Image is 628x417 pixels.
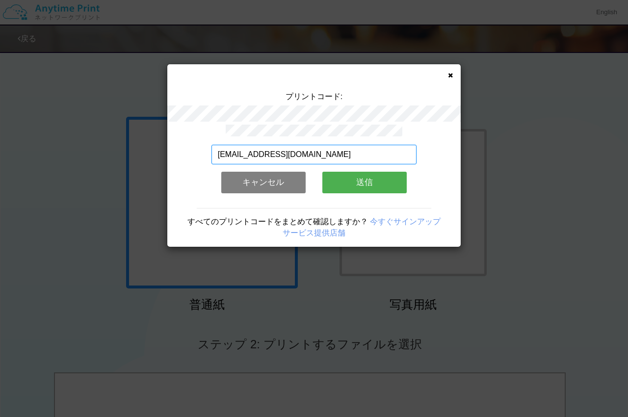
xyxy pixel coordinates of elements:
[187,217,368,226] span: すべてのプリントコードをまとめて確認しますか？
[322,172,407,193] button: 送信
[286,92,342,101] span: プリントコード:
[283,229,345,237] a: サービス提供店舗
[221,172,306,193] button: キャンセル
[370,217,441,226] a: 今すぐサインアップ
[211,145,417,164] input: メールアドレス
